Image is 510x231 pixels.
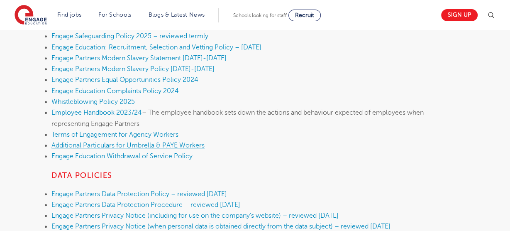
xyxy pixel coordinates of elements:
a: Whistleblowing Policy 2025 [51,98,135,106]
a: Engage Education Withdrawal of Service Policy [51,152,193,160]
span: Schools looking for staff [233,12,287,18]
strong: Data Policies [51,171,112,179]
span: – The employee handbook sets down the actions and behaviour expected of employees when representi... [51,109,424,127]
a: Sign up [441,9,478,21]
a: Engage Education Complaints Policy 2024 [51,87,179,95]
a: Engage Partners Privacy Notice (including for use on the company’s website) – reviewed [DATE] [51,212,339,219]
a: Engage Partners Privacy Notice (when personal data is obtained directly from the data subject) – ... [51,223,390,230]
a: Engage Safeguarding Policy 2025 – reviewed termly [51,32,208,40]
a: Engage Partners Modern Slavery Statement [DATE]-[DATE] [51,54,227,62]
a: Engage Partners Data Protection Policy – reviewed [DATE] [51,190,227,198]
img: Engage Education [15,5,47,26]
a: Blogs & Latest News [149,12,205,18]
a: Engage Partners Data Protection Procedure – reviewed [DATE] [51,201,240,209]
a: Employee Handbook 2023/24 [51,109,142,116]
a: Recruit [288,10,321,21]
a: Find jobs [57,12,82,18]
a: Engage Partners Equal Opportunities Policy 2024 [51,76,198,84]
a: Additional Particulars for Umbrella & PAYE Workers [51,142,205,149]
a: For Schools [98,12,131,18]
span: Recruit [295,12,314,18]
a: Terms of Engagement for Agency Workers [51,131,178,138]
a: Engage Partners Modern Slavery Policy [DATE]-[DATE] [51,65,215,73]
a: Engage Education: Recruitment, Selection and Vetting Policy – [DATE] [51,44,261,51]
